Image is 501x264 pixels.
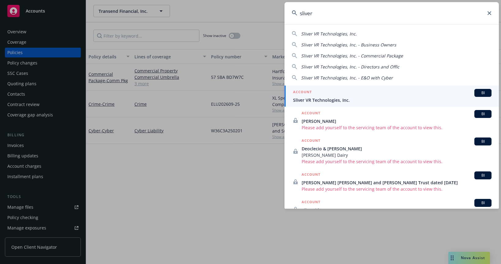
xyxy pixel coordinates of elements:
[477,200,489,206] span: BI
[284,107,499,134] a: ACCOUNTBI[PERSON_NAME]Please add yourself to the servicing team of the account to view this.
[477,139,489,144] span: BI
[284,86,499,107] a: ACCOUNTBISliver VR Technologies, Inc.
[302,158,492,165] span: Please add yourself to the servicing team of the account to view this.
[284,168,499,196] a: ACCOUNTBI[PERSON_NAME] [PERSON_NAME] and [PERSON_NAME] Trust dated [DATE]Please add yourself to t...
[477,90,489,96] span: BI
[477,173,489,178] span: BI
[284,2,499,24] input: Search...
[302,199,320,206] h5: ACCOUNT
[302,110,320,117] h5: ACCOUNT
[301,64,399,70] span: Sliver VR Technologies, Inc. - Directors and Offic
[301,75,393,81] span: Sliver VR Technologies, Inc. - E&O with Cyber
[301,42,396,48] span: Sliver VR Technologies, Inc. - Business Owners
[302,137,320,145] h5: ACCOUNT
[293,97,492,103] span: Sliver VR Technologies, Inc.
[284,196,499,223] a: ACCOUNTBISilverside AI LLC
[301,53,403,59] span: Sliver VR Technologies, Inc. - Commercial Package
[302,171,320,179] h5: ACCOUNT
[302,179,492,186] span: [PERSON_NAME] [PERSON_NAME] and [PERSON_NAME] Trust dated [DATE]
[293,89,312,96] h5: ACCOUNT
[284,134,499,168] a: ACCOUNTBIDeoclecio & [PERSON_NAME][PERSON_NAME] DairyPlease add yourself to the servicing team of...
[302,207,492,213] span: Silverside AI LLC
[302,186,492,192] span: Please add yourself to the servicing team of the account to view this.
[302,118,492,124] span: [PERSON_NAME]
[302,152,492,158] span: [PERSON_NAME] Dairy
[477,111,489,117] span: BI
[302,145,492,152] span: Deoclecio & [PERSON_NAME]
[301,31,357,37] span: Sliver VR Technologies, Inc.
[302,124,492,131] span: Please add yourself to the servicing team of the account to view this.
